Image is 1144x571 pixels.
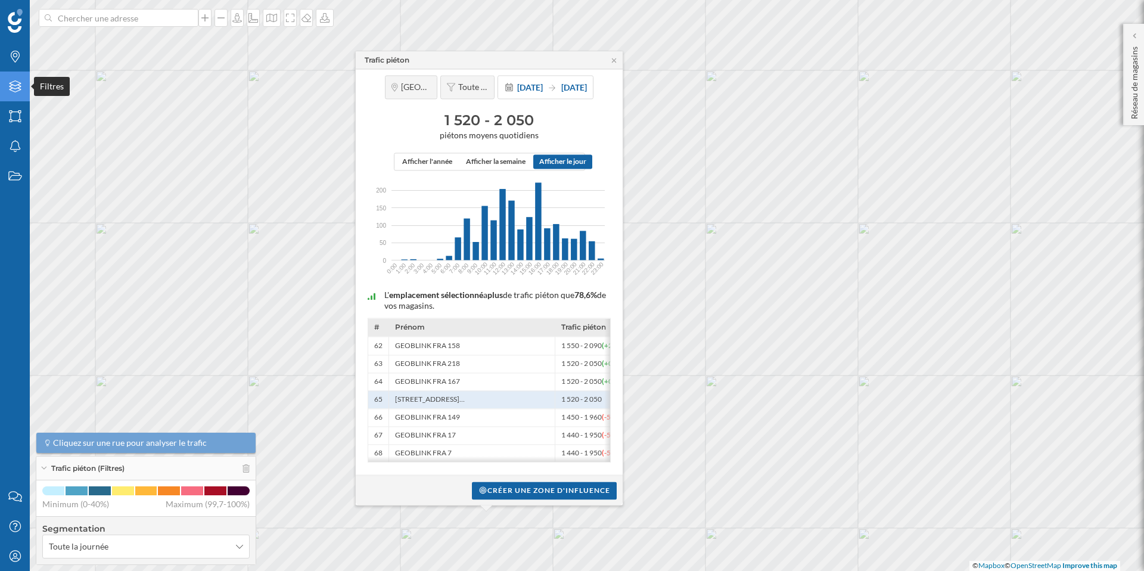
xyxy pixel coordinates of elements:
a: Improve this map [1062,561,1117,570]
text: 3:00 [412,262,425,275]
span: (-5%) [602,431,619,440]
span: 68 [374,449,383,458]
h4: Segmentation [42,523,250,535]
span: GEOBLINK FRA 167 [395,377,460,387]
span: a [483,290,487,300]
div: © © [969,561,1120,571]
text: 11:00 [483,260,498,276]
img: Logo Geoblink [8,9,23,33]
span: GEOBLINK FRA 17 [395,431,456,440]
span: Toute la journée [458,82,488,92]
span: 200 [376,186,386,195]
span: Toute la journée [49,541,108,553]
span: 1 520 - 2 050 [561,395,604,405]
span: (-5%) [602,449,619,458]
a: Mapbox [978,561,1005,570]
text: 16:00 [527,260,543,276]
span: (+2%) [602,341,621,350]
span: 0 [383,256,386,265]
text: 13:00 [500,260,516,276]
text: 4:00 [421,262,434,275]
span: 64 [374,377,383,387]
span: 63 [374,359,383,369]
div: Trafic piéton [365,55,409,66]
span: de trafic piéton que [503,290,574,300]
span: [STREET_ADDRESS]… [395,395,465,405]
span: Afficher l'année [402,157,452,167]
span: GEOBLINK FRA 158 [395,341,460,350]
text: 21:00 [571,260,587,276]
span: plus [487,290,503,300]
text: 15:00 [518,260,534,276]
span: GEOBLINK FRA 218 [395,359,460,369]
span: 50 [380,238,386,247]
text: 10:00 [474,260,489,276]
div: Filtres [34,77,70,96]
span: 62 [374,341,383,350]
span: 1 450 - 1 960 [561,413,619,423]
span: Assistance [24,8,82,19]
span: # [374,323,380,332]
text: 6:00 [439,262,452,275]
text: 20:00 [562,260,578,276]
h3: 1 520 - 2 050 [362,111,617,130]
span: 78,6% [574,290,597,300]
span: Afficher la semaine [466,157,526,167]
span: 1 440 - 1 950 [561,449,619,458]
span: 1 440 - 1 950 [561,431,619,440]
a: OpenStreetMap [1011,561,1061,570]
span: Maximum (99,7-100%) [166,498,250,510]
span: [DATE] [561,82,587,92]
span: [DATE] [517,82,543,92]
span: (+0%) [602,377,621,386]
span: 1 550 - 2 090 [561,341,621,350]
span: (-5%) [602,413,619,422]
text: 17:00 [536,260,552,276]
span: Trafic piéton [561,323,606,332]
span: Prénom [395,323,425,332]
text: 8:00 [457,262,470,275]
text: 0:00 [386,262,399,275]
text: 18:00 [545,260,561,276]
span: emplacement sélectionné [389,290,483,300]
text: 7:00 [448,262,461,275]
span: 150 [376,203,386,212]
img: intelligent_assistant_bucket_2.svg [368,293,375,300]
span: 65 [374,395,383,405]
span: de vos magasins. [384,290,606,311]
text: 14:00 [509,260,525,276]
text: 22:00 [580,260,596,276]
span: (+0%) [602,359,621,368]
text: 2:00 [403,262,416,275]
span: Afficher le jour [539,157,586,167]
span: 66 [374,413,383,423]
text: 19:00 [554,260,570,276]
text: 5:00 [430,262,443,275]
span: [GEOGRAPHIC_DATA] [401,82,431,92]
span: Trafic piéton (Filtres) [51,463,125,474]
span: GEOBLINK FRA 7 [395,449,452,458]
text: 9:00 [466,262,479,275]
span: L' [384,290,389,300]
span: 1 520 - 2 050 [561,377,621,387]
span: Minimum (0-40%) [42,498,109,510]
p: Réseau de magasins [1129,42,1140,119]
span: piétons moyens quotidiens [362,130,617,141]
span: GEOBLINK FRA 149 [395,413,460,423]
text: 12:00 [492,260,507,276]
span: 100 [376,221,386,230]
text: 1:00 [394,262,408,275]
text: 23:00 [589,260,605,276]
span: Cliquez sur une rue pour analyser le trafic [53,437,207,449]
span: 1 520 - 2 050 [561,359,621,369]
span: 67 [374,431,383,440]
